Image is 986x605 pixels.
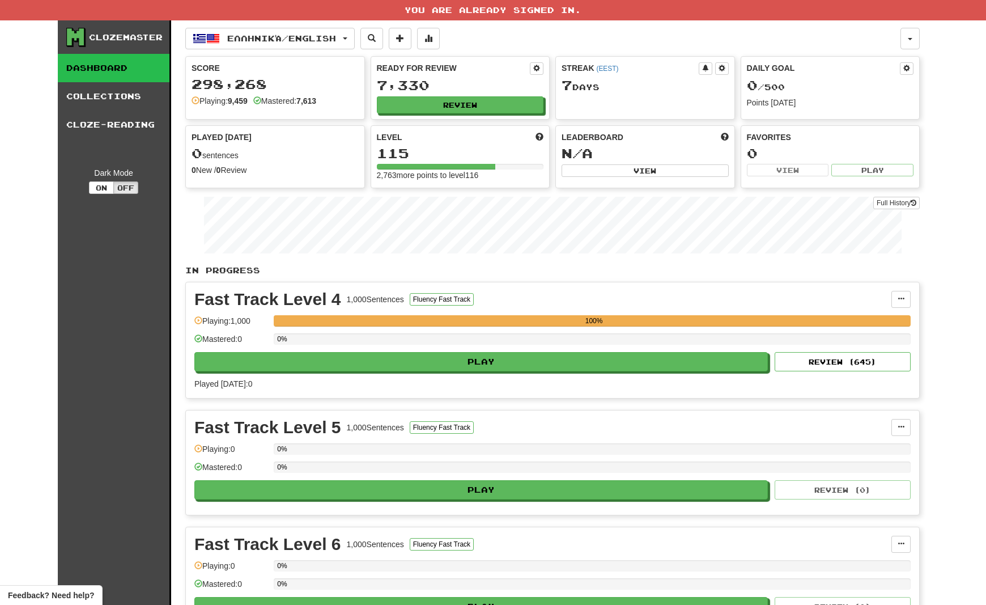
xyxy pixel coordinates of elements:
button: Review (645) [775,352,911,371]
div: Fast Track Level 6 [194,536,341,553]
div: Playing: 0 [194,443,268,462]
span: Score more points to level up [535,132,543,143]
button: Review [377,96,544,113]
span: This week in points, UTC [721,132,729,143]
span: 0 [747,77,758,93]
a: Full History [873,197,920,209]
button: More stats [417,28,440,49]
span: Open feedback widget [8,590,94,601]
button: On [89,181,114,194]
span: Played [DATE] [192,132,252,143]
a: (EEST) [596,65,618,73]
div: Mastered: [253,95,316,107]
button: Search sentences [360,28,383,49]
button: Play [194,352,768,371]
div: Mastered: 0 [194,578,268,597]
span: Played [DATE]: 0 [194,379,252,388]
a: Cloze-Reading [58,111,169,139]
span: Leaderboard [562,132,623,143]
div: Clozemaster [89,32,163,43]
div: sentences [192,146,359,161]
strong: 7,613 [296,96,316,105]
div: Playing: 1,000 [194,315,268,334]
div: Fast Track Level 4 [194,291,341,308]
div: 298,268 [192,77,359,91]
span: / 500 [747,82,785,92]
button: Off [113,181,138,194]
span: Level [377,132,402,143]
button: Add sentence to collection [389,28,411,49]
p: In Progress [185,265,920,276]
div: Playing: [192,95,248,107]
span: Ελληνικά / English [227,33,336,43]
div: 1,000 Sentences [347,539,404,550]
button: View [562,164,729,177]
a: Dashboard [58,54,169,82]
div: 115 [377,146,544,160]
div: Dark Mode [66,167,161,179]
div: Day s [562,78,729,93]
div: 100% [277,315,911,327]
span: 0 [192,145,202,161]
strong: 0 [192,166,196,175]
button: Play [831,164,913,176]
button: View [747,164,829,176]
button: Fluency Fast Track [410,538,474,551]
a: Collections [58,82,169,111]
div: Playing: 0 [194,560,268,579]
div: New / Review [192,164,359,176]
div: Points [DATE] [747,97,914,108]
button: Fluency Fast Track [410,293,474,306]
div: 2,763 more points to level 116 [377,170,544,181]
strong: 0 [216,166,221,175]
div: 0 [747,146,914,160]
div: Score [192,62,359,74]
strong: 9,459 [228,96,248,105]
div: Streak [562,62,699,74]
div: Daily Goal [747,62,900,75]
div: Favorites [747,132,914,143]
div: 1,000 Sentences [347,422,404,433]
button: Ελληνικά/English [185,28,355,49]
div: Mastered: 0 [194,462,268,480]
button: Fluency Fast Track [410,421,474,434]
div: Fast Track Level 5 [194,419,341,436]
div: 7,330 [377,78,544,92]
button: Play [194,480,768,500]
span: N/A [562,145,593,161]
div: Mastered: 0 [194,333,268,352]
div: Ready for Review [377,62,530,74]
button: Review (0) [775,480,911,500]
span: 7 [562,77,572,93]
div: 1,000 Sentences [347,294,404,305]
